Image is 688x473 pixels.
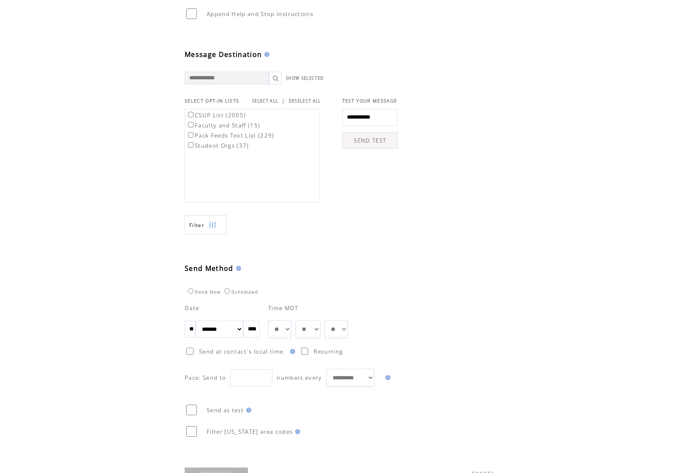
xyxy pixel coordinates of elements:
[222,289,258,295] label: Scheduled
[342,132,398,149] a: SEND TEST
[234,266,241,271] img: help.gif
[186,132,274,139] label: Pack Feeds Text List (229)
[188,122,193,127] input: Faculty and Staff (15)
[342,98,398,104] span: TEST YOUR MESSAGE
[209,216,216,235] img: filters.png
[244,408,251,413] img: help.gif
[186,122,260,129] label: Faculty and Staff (15)
[185,374,226,381] span: Pace: Send to
[186,142,249,149] label: Student Orgs (37)
[286,76,324,81] a: SHOW SELECTED
[282,97,285,105] span: |
[207,10,313,18] span: Append Help and Stop instructions
[277,374,322,381] span: numbers every
[224,288,230,294] input: Scheduled
[185,215,227,234] a: Filter
[293,429,300,434] img: help.gif
[186,289,220,295] label: Send Now
[188,112,193,117] input: CSUP List (2005)
[288,349,295,354] img: help.gif
[185,304,199,312] span: Date
[188,132,193,138] input: Pack Feeds Text List (229)
[262,52,269,57] img: help.gif
[252,98,278,104] a: SELECT ALL
[207,406,244,414] span: Send as test
[268,304,298,312] span: Time MDT
[185,98,239,104] span: SELECT OPT-IN LISTS
[314,348,343,355] span: Recurring
[188,142,193,148] input: Student Orgs (37)
[199,348,283,355] span: Send at contact`s local time
[383,375,390,380] img: help.gif
[185,50,262,59] span: Message Destination
[189,222,204,229] span: Show filters
[289,98,321,104] a: DESELECT ALL
[186,111,246,119] label: CSUP List (2005)
[185,264,234,273] span: Send Method
[188,288,193,294] input: Send Now
[207,428,293,435] span: Filter [US_STATE] area codes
